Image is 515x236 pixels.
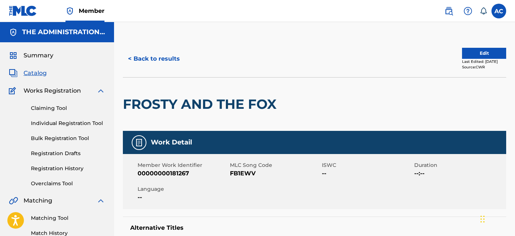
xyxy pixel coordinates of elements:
span: Duration [414,161,505,169]
button: Edit [462,48,506,59]
span: FB1EWV [230,169,320,178]
div: Drag [480,208,485,230]
img: Works Registration [9,86,18,95]
iframe: Resource Center [494,141,515,200]
span: Language [138,185,228,193]
span: Matching [24,196,52,205]
div: Last Edited: [DATE] [462,59,506,64]
span: -- [138,193,228,202]
img: expand [96,86,105,95]
a: Individual Registration Tool [31,119,105,127]
a: Bulk Registration Tool [31,135,105,142]
a: CatalogCatalog [9,69,47,78]
a: SummarySummary [9,51,53,60]
div: Notifications [480,7,487,15]
iframe: Chat Widget [478,201,515,236]
a: Registration History [31,165,105,172]
span: ISWC [322,161,412,169]
div: Source: CWR [462,64,506,70]
div: User Menu [491,4,506,18]
span: Catalog [24,69,47,78]
img: expand [96,196,105,205]
img: search [444,7,453,15]
span: Works Registration [24,86,81,95]
span: Member [79,7,104,15]
img: Catalog [9,69,18,78]
img: Top Rightsholder [65,7,74,15]
a: Matching Tool [31,214,105,222]
a: Registration Drafts [31,150,105,157]
a: Public Search [441,4,456,18]
span: -- [322,169,412,178]
img: Accounts [9,28,18,37]
h5: Alternative Titles [130,224,499,232]
span: 00000000181267 [138,169,228,178]
a: Overclaims Tool [31,180,105,187]
img: Summary [9,51,18,60]
img: help [464,7,472,15]
span: MLC Song Code [230,161,320,169]
div: Help [461,4,475,18]
span: Summary [24,51,53,60]
a: Claiming Tool [31,104,105,112]
h2: FROSTY AND THE FOX [123,96,280,112]
h5: Work Detail [151,138,192,147]
img: MLC Logo [9,6,37,16]
button: < Back to results [123,50,185,68]
img: Work Detail [135,138,143,147]
img: Matching [9,196,18,205]
h5: THE ADMINISTRATION MP INC [22,28,105,36]
span: Member Work Identifier [138,161,228,169]
span: --:-- [414,169,505,178]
